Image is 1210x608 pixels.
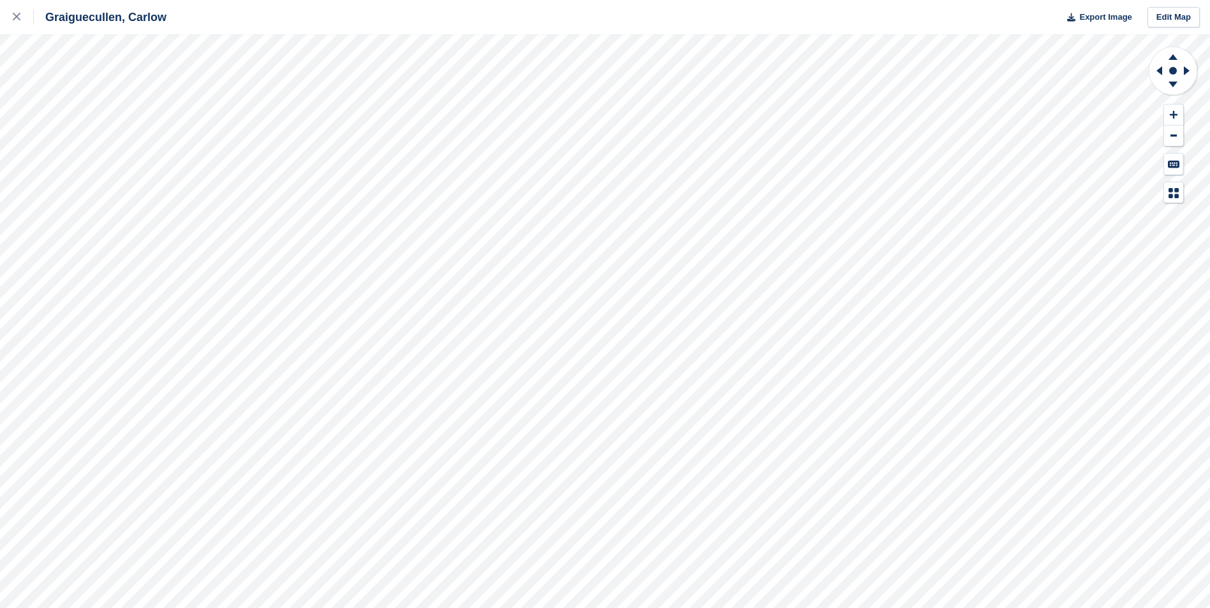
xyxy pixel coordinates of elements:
div: Graiguecullen, Carlow [34,10,166,25]
span: Export Image [1079,11,1132,24]
button: Zoom Out [1164,126,1183,147]
button: Keyboard Shortcuts [1164,154,1183,175]
button: Export Image [1059,7,1132,28]
button: Zoom In [1164,105,1183,126]
button: Map Legend [1164,182,1183,203]
a: Edit Map [1147,7,1200,28]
